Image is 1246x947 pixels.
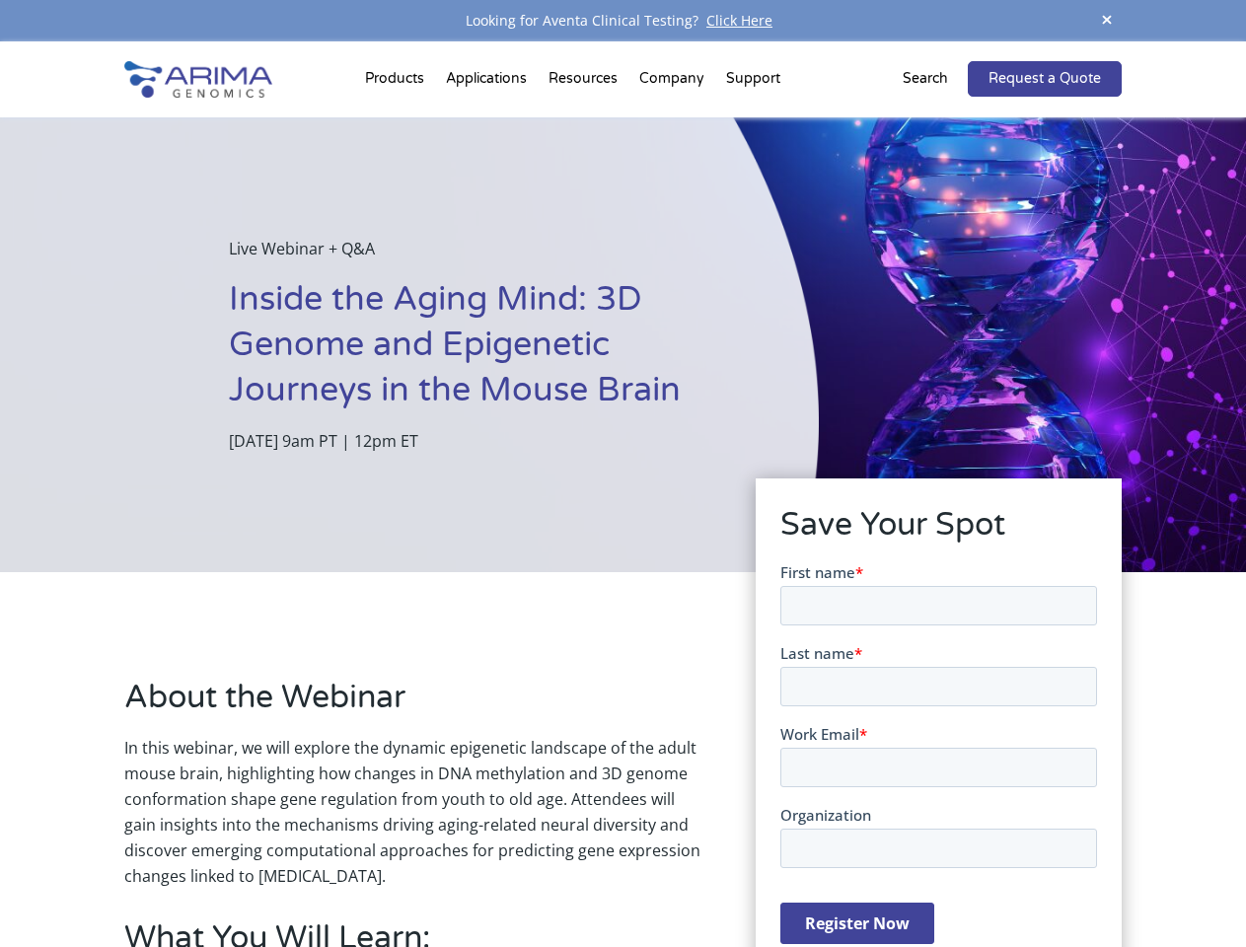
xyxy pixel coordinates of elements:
[968,61,1122,97] a: Request a Quote
[229,277,719,428] h1: Inside the Aging Mind: 3D Genome and Epigenetic Journeys in the Mouse Brain
[229,428,719,454] p: [DATE] 9am PT | 12pm ET
[698,11,780,30] a: Click Here
[124,61,272,98] img: Arima-Genomics-logo
[124,676,700,735] h2: About the Webinar
[903,66,948,92] p: Search
[124,735,700,889] p: In this webinar, we will explore the dynamic epigenetic landscape of the adult mouse brain, highl...
[780,503,1097,562] h2: Save Your Spot
[124,8,1121,34] div: Looking for Aventa Clinical Testing?
[229,236,719,277] p: Live Webinar + Q&A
